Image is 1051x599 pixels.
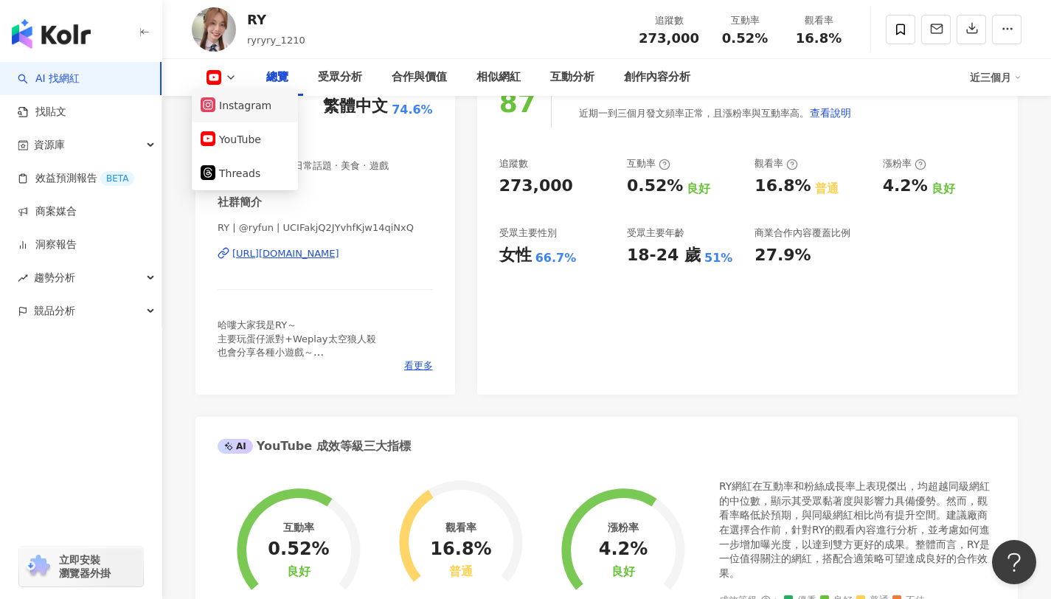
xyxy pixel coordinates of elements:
[810,107,851,119] span: 查看說明
[639,13,699,28] div: 追蹤數
[815,181,839,197] div: 普通
[599,539,648,560] div: 4.2%
[430,539,491,560] div: 16.8%
[883,175,928,198] div: 4.2%
[18,171,134,186] a: 效益預測報告BETA
[266,69,288,86] div: 總覽
[550,69,594,86] div: 互動分析
[722,31,768,46] span: 0.52%
[232,247,339,260] div: [URL][DOMAIN_NAME]
[18,238,77,252] a: 洞察報告
[218,221,433,235] span: RY | @ryfun | UCIFakjQ2JYvhfKjw14qiNxQ
[218,439,253,454] div: AI
[218,319,376,371] span: 哈嘍大家我是RY～ 主要玩蛋仔派對+Weplay太空狼人殺 也會分享各種小遊戲～ 謝謝粉絲們一路的支持！
[24,555,52,578] img: chrome extension
[218,438,411,454] div: YouTube 成效等級三大指標
[404,359,433,373] span: 看更多
[287,565,311,579] div: 良好
[18,72,80,86] a: searchAI 找網紅
[704,250,732,266] div: 51%
[755,175,811,198] div: 16.8%
[18,204,77,219] a: 商案媒合
[318,69,362,86] div: 受眾分析
[499,244,532,267] div: 女性
[992,540,1036,584] iframe: Help Scout Beacon - Open
[445,522,476,533] div: 觀看率
[34,128,65,162] span: 資源庫
[19,547,143,586] a: chrome extension立即安裝 瀏覽器外掛
[627,175,683,198] div: 0.52%
[755,157,798,170] div: 觀看率
[755,244,811,267] div: 27.9%
[719,479,996,581] div: RY網紅在互動率和粉絲成長率上表現傑出，均超越同級網紅的中位數，顯示其受眾黏著度與影響力具備優勢。然而，觀看率略低於預期，與同級網紅相比尚有提升空間。建議廠商在選擇合作前，針對RY的觀看內容進行...
[218,159,433,173] span: 實況 · 玩具模型 · 日常話題 · 美食 · 遊戲
[34,261,75,294] span: 趨勢分析
[627,226,684,240] div: 受眾主要年齡
[627,157,670,170] div: 互動率
[499,226,557,240] div: 受眾主要性別
[476,69,521,86] div: 相似網紅
[201,129,289,150] button: YouTube
[639,30,699,46] span: 273,000
[201,95,289,116] button: Instagram
[18,105,66,120] a: 找貼文
[192,7,236,52] img: KOL Avatar
[499,88,536,118] div: 87
[218,195,262,210] div: 社群簡介
[883,157,926,170] div: 漲粉率
[247,35,305,46] span: ryryry_1210
[535,250,577,266] div: 66.7%
[608,522,639,533] div: 漲粉率
[218,247,433,260] a: [URL][DOMAIN_NAME]
[283,522,314,533] div: 互動率
[392,69,447,86] div: 合作與價值
[247,10,305,29] div: RY
[627,244,701,267] div: 18-24 歲
[499,157,528,170] div: 追蹤數
[624,69,690,86] div: 創作內容分析
[791,13,847,28] div: 觀看率
[18,273,28,283] span: rise
[499,175,573,198] div: 273,000
[579,98,852,128] div: 近期一到三個月發文頻率正常，且漲粉率與互動率高。
[809,98,852,128] button: 查看說明
[449,565,473,579] div: 普通
[268,539,329,560] div: 0.52%
[34,294,75,328] span: 競品分析
[59,553,111,580] span: 立即安裝 瀏覽器外掛
[717,13,773,28] div: 互動率
[201,163,289,184] button: Threads
[392,102,433,118] span: 74.6%
[687,181,710,197] div: 良好
[796,31,842,46] span: 16.8%
[932,181,955,197] div: 良好
[323,95,388,118] div: 繁體中文
[755,226,850,240] div: 商業合作內容覆蓋比例
[611,565,635,579] div: 良好
[12,19,91,49] img: logo
[970,66,1021,89] div: 近三個月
